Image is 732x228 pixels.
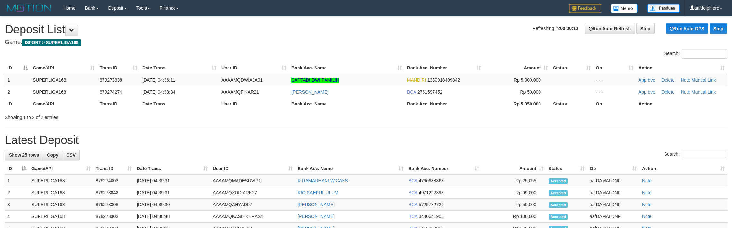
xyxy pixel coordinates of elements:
a: Approve [638,89,655,95]
span: Copy [47,152,58,158]
img: panduan.png [647,4,680,13]
th: Game/API [30,98,97,110]
a: Copy [43,150,62,160]
span: [DATE] 04:38:34 [142,89,175,95]
td: aafDAMAIIDNF [587,199,639,211]
span: BCA [408,190,417,195]
a: Note [642,202,652,207]
img: Feedback.jpg [569,4,601,13]
span: Accepted [549,178,568,184]
span: Copy 1380018409842 to clipboard [427,78,460,83]
span: Copy 3480641905 to clipboard [419,214,444,219]
th: User ID [219,98,289,110]
td: - - - [593,74,636,86]
td: 3 [5,199,29,211]
td: SUPERLIGA168 [29,187,93,199]
span: 879274274 [100,89,122,95]
a: Delete [662,89,674,95]
a: Manual Link [692,78,716,83]
img: MOTION_logo.png [5,3,54,13]
span: BCA [408,214,417,219]
td: SUPERLIGA168 [29,211,93,223]
td: 4 [5,211,29,223]
th: Bank Acc. Name: activate to sort column ascending [289,62,405,74]
span: Copy 2761597452 to clipboard [417,89,442,95]
th: Action [636,98,727,110]
th: ID: activate to sort column descending [5,163,29,175]
h1: Latest Deposit [5,134,727,147]
span: Rp 5,000,000 [514,78,541,83]
span: BCA [407,89,416,95]
th: Bank Acc. Number: activate to sort column ascending [405,62,484,74]
th: Trans ID: activate to sort column ascending [97,62,140,74]
th: User ID: activate to sort column ascending [210,163,295,175]
th: Bank Acc. Name: activate to sort column ascending [295,163,406,175]
td: [DATE] 04:39:31 [134,175,210,187]
td: AAAAMQKASIHKERAS1 [210,211,295,223]
a: SAPTADI DWI PAMILIH [291,78,339,83]
span: Accepted [549,190,568,196]
span: AAAAMQDWIAJA01 [221,78,263,83]
th: Rp 5.050.000 [484,98,550,110]
a: CSV [62,150,80,160]
td: SUPERLIGA168 [29,175,93,187]
td: AAAAMQAHYAD07 [210,199,295,211]
th: Status: activate to sort column ascending [550,62,593,74]
div: Showing 1 to 2 of 2 entries [5,112,300,121]
th: Trans ID [97,98,140,110]
td: 879273308 [93,199,134,211]
strong: 00:00:10 [560,26,578,31]
a: Note [642,190,652,195]
a: Delete [662,78,674,83]
th: Action: activate to sort column ascending [639,163,727,175]
th: Game/API: activate to sort column ascending [30,62,97,74]
td: Rp 50,000 [482,199,546,211]
th: Bank Acc. Number [405,98,484,110]
a: Show 25 rows [5,150,43,160]
a: R RAMADHANI WICAKS [298,178,348,183]
span: Accepted [549,202,568,208]
td: - - - [593,86,636,98]
td: Rp 100,000 [482,211,546,223]
td: [DATE] 04:39:30 [134,199,210,211]
span: Accepted [549,214,568,220]
span: [DATE] 04:36:11 [142,78,175,83]
th: Status: activate to sort column ascending [546,163,587,175]
th: Amount: activate to sort column ascending [482,163,546,175]
th: Date Trans. [140,98,219,110]
span: Refreshing in: [532,26,578,31]
span: AAAAMQFIKAR21 [221,89,259,95]
a: [PERSON_NAME] [298,214,335,219]
td: Rp 99,000 [482,187,546,199]
span: Copy 4971292398 to clipboard [419,190,444,195]
a: Note [642,178,652,183]
span: ISPORT > SUPERLIGA168 [22,39,81,46]
th: Amount: activate to sort column ascending [484,62,550,74]
th: Bank Acc. Number: activate to sort column ascending [406,163,482,175]
th: Trans ID: activate to sort column ascending [93,163,134,175]
th: Bank Acc. Name [289,98,405,110]
a: Stop [636,23,655,34]
a: Run Auto-DPS [666,23,708,34]
input: Search: [682,150,727,159]
th: ID [5,98,30,110]
th: Op [593,98,636,110]
td: [DATE] 04:38:48 [134,211,210,223]
td: 879274003 [93,175,134,187]
td: 2 [5,86,30,98]
a: Approve [638,78,655,83]
th: Op: activate to sort column ascending [593,62,636,74]
a: Run Auto-Refresh [585,23,635,34]
td: AAAAMQMADESUVIP1 [210,175,295,187]
h4: Game: [5,39,727,46]
th: Op: activate to sort column ascending [587,163,639,175]
td: AAAAMQZODIARK27 [210,187,295,199]
span: Rp 50,000 [520,89,541,95]
span: BCA [408,178,417,183]
span: BCA [408,202,417,207]
a: [PERSON_NAME] [291,89,328,95]
td: SUPERLIGA168 [29,199,93,211]
a: Note [642,214,652,219]
h1: Deposit List [5,23,727,36]
th: Game/API: activate to sort column ascending [29,163,93,175]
